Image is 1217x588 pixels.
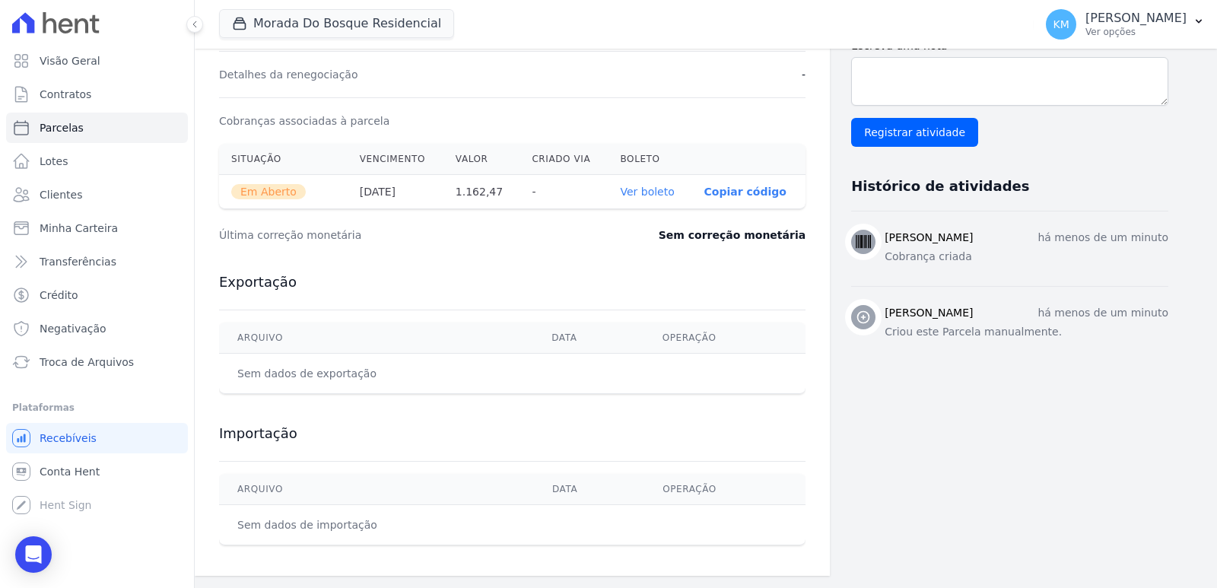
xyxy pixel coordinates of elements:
[6,246,188,277] a: Transferências
[1037,230,1168,246] p: há menos de um minuto
[40,154,68,169] span: Lotes
[885,305,973,321] h3: [PERSON_NAME]
[520,175,608,209] th: -
[443,144,520,175] th: Valor
[6,180,188,210] a: Clientes
[802,67,806,82] dd: -
[12,399,182,417] div: Plataformas
[40,288,78,303] span: Crédito
[659,227,806,243] dd: Sem correção monetária
[15,536,52,573] div: Open Intercom Messenger
[6,79,188,110] a: Contratos
[219,113,389,129] dt: Cobranças associadas à parcela
[219,227,566,243] dt: Última correção monetária
[219,474,534,505] th: Arquivo
[885,249,1168,265] p: Cobrança criada
[1085,26,1187,38] p: Ver opções
[885,230,973,246] h3: [PERSON_NAME]
[219,9,454,38] button: Morada Do Bosque Residencial
[6,113,188,143] a: Parcelas
[6,213,188,243] a: Minha Carteira
[704,186,786,198] button: Copiar código
[219,273,806,291] h3: Exportação
[40,120,84,135] span: Parcelas
[40,87,91,102] span: Contratos
[40,254,116,269] span: Transferências
[6,313,188,344] a: Negativação
[40,464,100,479] span: Conta Hent
[1037,305,1168,321] p: há menos de um minuto
[219,323,533,354] th: Arquivo
[219,505,534,545] td: Sem dados de importação
[644,474,806,505] th: Operação
[6,146,188,176] a: Lotes
[348,175,443,209] th: [DATE]
[885,324,1168,340] p: Criou este Parcela manualmente.
[348,144,443,175] th: Vencimento
[520,144,608,175] th: Criado via
[1053,19,1069,30] span: KM
[40,354,134,370] span: Troca de Arquivos
[620,186,674,198] a: Ver boleto
[851,177,1029,195] h3: Histórico de atividades
[1034,3,1217,46] button: KM [PERSON_NAME] Ver opções
[6,423,188,453] a: Recebíveis
[40,187,82,202] span: Clientes
[219,424,806,443] h3: Importação
[6,456,188,487] a: Conta Hent
[231,184,306,199] span: Em Aberto
[219,354,533,394] td: Sem dados de exportação
[40,321,106,336] span: Negativação
[40,431,97,446] span: Recebíveis
[40,53,100,68] span: Visão Geral
[6,46,188,76] a: Visão Geral
[534,474,644,505] th: Data
[443,175,520,209] th: 1.162,47
[1085,11,1187,26] p: [PERSON_NAME]
[6,347,188,377] a: Troca de Arquivos
[6,280,188,310] a: Crédito
[219,67,358,82] dt: Detalhes da renegociação
[533,323,643,354] th: Data
[644,323,806,354] th: Operação
[851,118,978,147] input: Registrar atividade
[219,144,348,175] th: Situação
[40,221,118,236] span: Minha Carteira
[608,144,691,175] th: Boleto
